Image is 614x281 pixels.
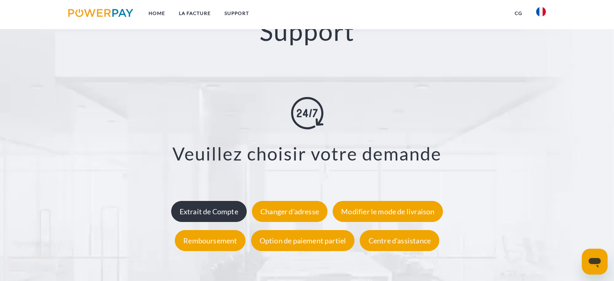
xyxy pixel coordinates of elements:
h2: Support [31,15,583,47]
a: Support [218,6,256,21]
a: Option de paiement partiel [249,236,357,245]
div: Modifier le mode de livraison [333,201,443,222]
a: Remboursement [173,236,247,245]
a: CG [508,6,529,21]
iframe: Bouton de lancement de la fenêtre de messagerie [582,249,608,275]
div: Centre d'assistance [360,230,439,251]
a: Modifier le mode de livraison [331,207,445,216]
h3: Veuillez choisir votre demande [41,142,573,165]
a: Home [142,6,172,21]
img: logo-powerpay.svg [68,9,133,17]
div: Changer d'adresse [252,201,327,222]
a: Changer d'adresse [250,207,329,216]
a: Centre d'assistance [358,236,441,245]
div: Extrait de Compte [171,201,247,222]
img: fr [536,7,546,17]
div: Remboursement [175,230,245,251]
div: Option de paiement partiel [251,230,355,251]
a: Extrait de Compte [169,207,249,216]
img: online-shopping.svg [291,97,323,129]
a: LA FACTURE [172,6,218,21]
